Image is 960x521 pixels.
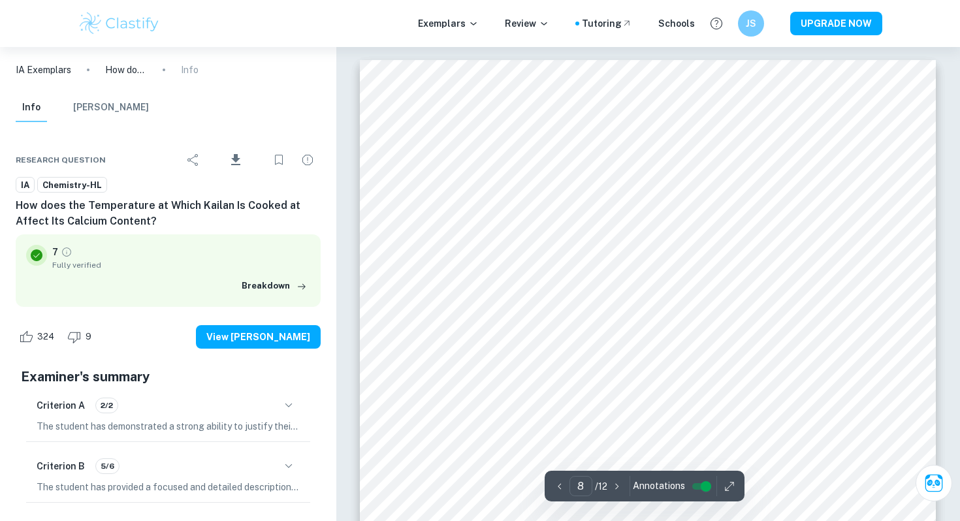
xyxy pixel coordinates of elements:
[181,63,199,77] p: Info
[37,419,300,434] p: The student has demonstrated a strong ability to justify their choice of topic and research quest...
[21,367,315,387] h5: Examiner's summary
[96,460,119,472] span: 5/6
[582,16,632,31] a: Tutoring
[16,179,34,192] span: IA
[16,154,106,166] span: Research question
[64,326,99,347] div: Dislike
[418,16,479,31] p: Exemplars
[209,143,263,177] div: Download
[738,10,764,37] button: JS
[16,93,47,122] button: Info
[790,12,882,35] button: UPGRADE NOW
[16,63,71,77] a: IA Exemplars
[916,465,952,501] button: Ask Clai
[61,246,72,258] a: Grade fully verified
[30,330,61,343] span: 324
[505,16,549,31] p: Review
[52,259,310,271] span: Fully verified
[705,12,728,35] button: Help and Feedback
[78,330,99,343] span: 9
[180,147,206,173] div: Share
[744,16,759,31] h6: JS
[633,479,685,493] span: Annotations
[238,276,310,296] button: Breakdown
[196,325,321,349] button: View [PERSON_NAME]
[52,245,58,259] p: 7
[37,177,107,193] a: Chemistry-HL
[595,479,607,494] p: / 12
[73,93,149,122] button: [PERSON_NAME]
[37,459,85,473] h6: Criterion B
[38,179,106,192] span: Chemistry-HL
[78,10,161,37] img: Clastify logo
[16,177,35,193] a: IA
[16,198,321,229] h6: How does the Temperature at Which Kailan Is Cooked at Affect Its Calcium Content?
[266,147,292,173] div: Bookmark
[16,326,61,347] div: Like
[96,400,118,411] span: 2/2
[105,63,147,77] p: How does the Temperature at Which Kailan Is Cooked at Affect Its Calcium Content?
[295,147,321,173] div: Report issue
[37,480,300,494] p: The student has provided a focused and detailed description of the main topic and research questi...
[658,16,695,31] a: Schools
[37,398,85,413] h6: Criterion A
